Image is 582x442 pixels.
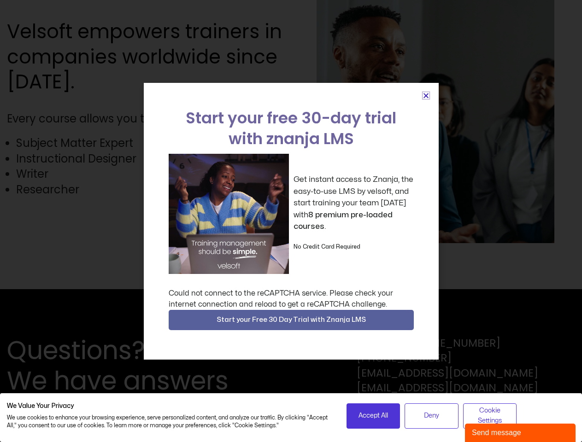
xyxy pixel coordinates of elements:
img: a woman sitting at her laptop dancing [169,154,289,274]
p: Get instant access to Znanja, the easy-to-use LMS by velsoft, and start training your team [DATE]... [294,174,414,233]
a: Close [423,92,429,99]
button: Accept all cookies [347,403,400,429]
button: Start your Free 30 Day Trial with Znanja LMS [169,310,414,330]
h2: Start your free 30-day trial with znanja LMS [169,108,414,149]
span: Accept All [359,411,388,421]
div: Could not connect to the reCAPTCHA service. Please check your internet connection and reload to g... [169,288,414,310]
span: Cookie Settings [469,406,511,426]
h2: We Value Your Privacy [7,402,333,410]
button: Adjust cookie preferences [463,403,517,429]
iframe: chat widget [465,422,577,442]
strong: No Credit Card Required [294,244,360,250]
span: Deny [424,411,439,421]
p: We use cookies to enhance your browsing experience, serve personalized content, and analyze our t... [7,414,333,430]
button: Deny all cookies [405,403,459,429]
span: Start your Free 30 Day Trial with Znanja LMS [217,314,366,326]
strong: 8 premium pre-loaded courses [294,211,393,231]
